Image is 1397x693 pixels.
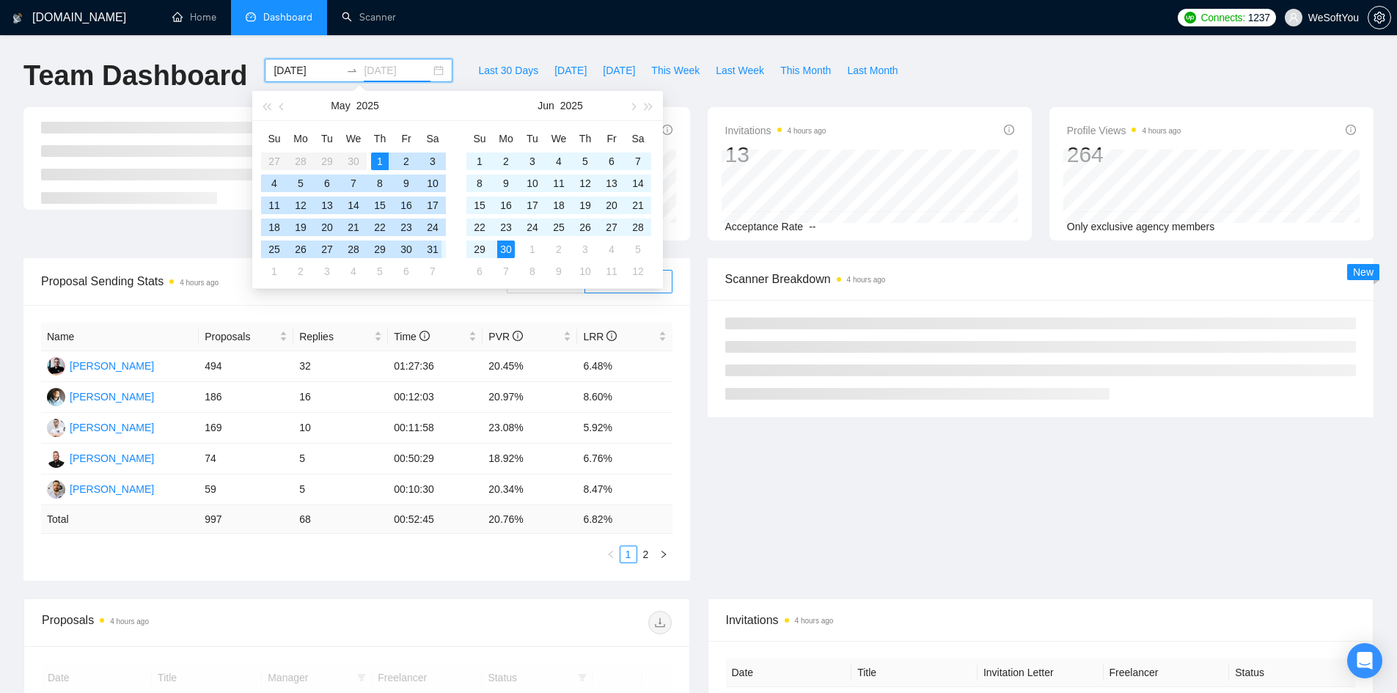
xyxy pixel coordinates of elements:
[265,197,283,214] div: 11
[314,172,340,194] td: 2025-05-06
[23,59,247,93] h1: Team Dashboard
[388,351,483,382] td: 01:27:36
[478,62,538,78] span: Last 30 Days
[293,323,388,351] th: Replies
[261,127,287,150] th: Su
[393,260,419,282] td: 2025-06-06
[625,127,651,150] th: Sa
[466,172,493,194] td: 2025-06-08
[70,481,154,497] div: [PERSON_NAME]
[292,175,309,192] div: 5
[629,175,647,192] div: 14
[655,546,672,563] li: Next Page
[572,216,598,238] td: 2025-06-26
[419,331,430,341] span: info-circle
[367,172,393,194] td: 2025-05-08
[47,452,154,463] a: MP[PERSON_NAME]
[393,238,419,260] td: 2025-05-30
[598,216,625,238] td: 2025-06-27
[606,331,617,341] span: info-circle
[110,617,149,626] time: 4 hours ago
[293,382,388,413] td: 16
[371,153,389,170] div: 1
[572,260,598,282] td: 2025-07-10
[261,260,287,282] td: 2025-06-01
[371,219,389,236] div: 22
[572,127,598,150] th: Th
[47,357,65,375] img: AK
[466,216,493,238] td: 2025-06-22
[493,238,519,260] td: 2025-06-30
[1353,266,1374,278] span: New
[246,12,256,22] span: dashboard
[847,62,898,78] span: Last Month
[47,419,65,437] img: BD
[70,389,154,405] div: [PERSON_NAME]
[725,141,826,169] div: 13
[261,194,287,216] td: 2025-05-11
[199,382,293,413] td: 186
[397,175,415,192] div: 9
[419,172,446,194] td: 2025-05-10
[726,611,1356,629] span: Invitations
[397,263,415,280] div: 6
[180,279,219,287] time: 4 hours ago
[493,127,519,150] th: Mo
[397,219,415,236] div: 23
[318,219,336,236] div: 20
[603,62,635,78] span: [DATE]
[471,219,488,236] div: 22
[651,62,700,78] span: This Week
[725,270,1357,288] span: Scanner Breakdown
[603,153,620,170] div: 6
[41,505,199,534] td: Total
[643,59,708,82] button: This Week
[550,175,568,192] div: 11
[471,175,488,192] div: 8
[466,127,493,150] th: Su
[287,127,314,150] th: Mo
[293,444,388,474] td: 5
[346,65,358,76] span: swap-right
[620,546,637,563] li: 1
[576,197,594,214] div: 19
[292,241,309,258] div: 26
[546,194,572,216] td: 2025-06-18
[572,194,598,216] td: 2025-06-19
[419,127,446,150] th: Sa
[546,216,572,238] td: 2025-06-25
[471,153,488,170] div: 1
[367,127,393,150] th: Th
[393,216,419,238] td: 2025-05-23
[424,197,441,214] div: 17
[519,260,546,282] td: 2025-07-08
[625,260,651,282] td: 2025-07-12
[598,172,625,194] td: 2025-06-13
[419,216,446,238] td: 2025-05-24
[629,153,647,170] div: 7
[483,351,577,382] td: 20.45%
[424,175,441,192] div: 10
[629,197,647,214] div: 21
[1184,12,1196,23] img: upwork-logo.png
[1288,12,1299,23] span: user
[576,263,594,280] div: 10
[199,323,293,351] th: Proposals
[1200,10,1244,26] span: Connects:
[1142,127,1181,135] time: 4 hours ago
[583,331,617,342] span: LRR
[172,11,216,23] a: homeHome
[340,260,367,282] td: 2025-06-04
[274,62,340,78] input: Start date
[603,263,620,280] div: 11
[497,197,515,214] div: 16
[554,62,587,78] span: [DATE]
[393,194,419,216] td: 2025-05-16
[205,329,276,345] span: Proposals
[598,238,625,260] td: 2025-07-04
[847,276,886,284] time: 4 hours ago
[546,59,595,82] button: [DATE]
[780,62,831,78] span: This Month
[471,241,488,258] div: 29
[47,359,154,371] a: AK[PERSON_NAME]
